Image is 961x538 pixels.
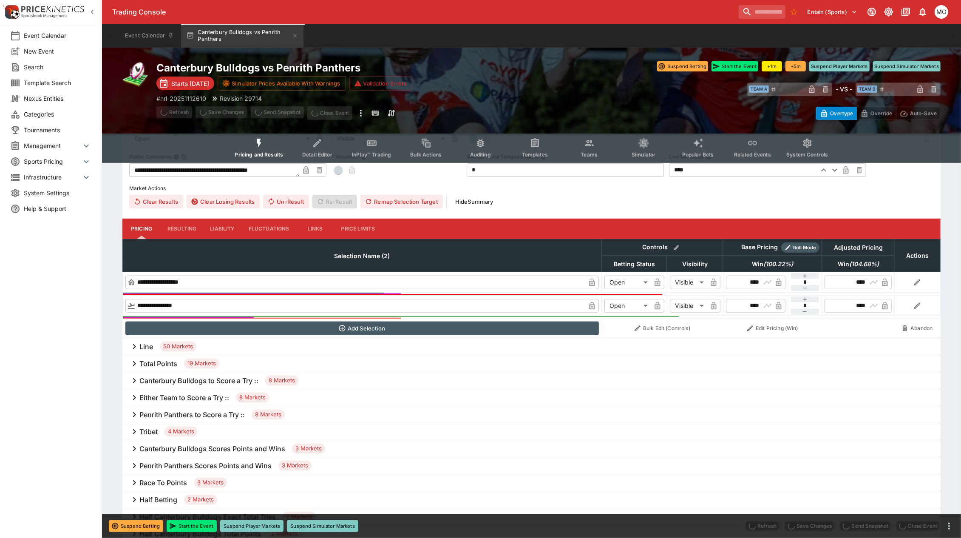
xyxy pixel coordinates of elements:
[781,242,819,253] div: Show/hide Price Roll mode configuration.
[220,94,262,103] p: Revision 29714
[236,393,269,402] span: 8 Markets
[156,94,206,103] p: Copy To Clipboard
[122,61,150,88] img: rugby_league.png
[349,76,413,91] button: Validation Errors
[24,47,91,56] span: New Event
[161,219,203,239] button: Resulting
[3,3,20,20] img: PriceKinetics Logo
[849,259,879,269] em: ( 104.68 %)
[139,342,153,351] h6: Line
[171,79,209,88] p: Starts [DATE]
[24,110,91,119] span: Categories
[139,410,245,419] h6: Penrith Panthers to Score a Try ::
[302,151,332,158] span: Detail Editor
[312,195,357,208] span: Re-Result
[139,495,177,504] h6: Half Betting
[21,6,84,12] img: PriceKinetics
[671,242,682,253] button: Bulk edit
[856,107,896,120] button: Override
[604,322,720,335] button: Bulk Edit (Controls)
[762,61,782,71] button: +1m
[682,151,714,158] span: Popular Bets
[601,239,723,256] th: Controls
[657,61,708,71] button: Suspend Betting
[935,5,948,19] div: Mark O'Loughlan
[24,188,91,197] span: System Settings
[881,4,896,20] button: Toggle light/dark mode
[24,78,91,87] span: Template Search
[836,85,852,94] h6: - VS -
[125,322,599,335] button: Add Selection
[24,204,91,213] span: Help & Support
[263,195,309,208] button: Un-Result
[450,195,499,208] button: HideSummary
[522,151,548,158] span: Templates
[167,520,217,532] button: Start the Event
[356,106,366,120] button: more
[139,427,158,436] h6: Tribet
[743,259,802,269] span: Win(100.22%)
[898,4,913,20] button: Documentation
[242,219,296,239] button: Fluctuations
[109,520,163,532] button: Suspend Betting
[184,359,219,368] span: 19 Markets
[897,322,938,335] button: Abandon
[24,31,91,40] span: Event Calendar
[112,8,735,17] div: Trading Console
[24,125,91,134] span: Tournaments
[24,94,91,103] span: Nexus Entities
[673,259,717,269] span: Visibility
[763,259,793,269] em: ( 100.22 %)
[139,376,258,385] h6: Canterbury Bulldogs to Score a Try ::
[828,259,888,269] span: Win(104.68%)
[604,259,664,269] span: Betting Status
[726,322,819,335] button: Edit Pricing (Win)
[235,151,283,158] span: Pricing and Results
[816,107,857,120] button: Overtype
[252,410,285,419] span: 8 Markets
[24,173,81,182] span: Infrastructure
[738,242,781,253] div: Base Pricing
[164,427,198,436] span: 4 Markets
[790,244,819,251] span: Roll Mode
[139,444,285,453] h6: Canterbury Bulldogs Scores Points and Wins
[802,5,862,19] button: Select Tenant
[325,251,399,261] span: Selection Name (2)
[896,107,941,120] button: Auto-Save
[120,24,179,48] button: Event Calendar
[24,63,91,71] span: Search
[604,276,651,289] div: Open
[830,109,853,118] p: Overtype
[749,85,769,93] span: Team A
[296,219,335,239] button: Links
[739,5,785,19] input: search
[809,61,869,71] button: Suspend Player Markets
[670,299,707,313] div: Visible
[604,299,651,313] div: Open
[734,151,771,158] span: Related Events
[220,520,283,532] button: Suspend Player Markets
[139,359,177,368] h6: Total Points
[21,14,67,18] img: Sportsbook Management
[24,141,81,150] span: Management
[870,109,892,118] p: Override
[278,461,312,470] span: 3 Markets
[139,393,229,402] h6: Either Team to Score a Try ::
[228,133,835,163] div: Event type filters
[139,461,272,470] h6: Penrith Panthers Scores Points and Wins
[181,24,303,48] button: Canterbury Bulldogs vs Penrith Panthers
[265,376,298,385] span: 8 Markets
[910,109,937,118] p: Auto-Save
[360,195,443,208] button: Remap Selection Target
[129,182,934,195] label: Market Actions
[187,195,260,208] button: Clear Losing Results
[670,276,707,289] div: Visible
[581,151,598,158] span: Teams
[915,4,930,20] button: Notifications
[822,239,894,256] th: Adjusted Pricing
[352,151,391,158] span: InPlay™ Trading
[787,5,801,19] button: No Bookmarks
[139,478,187,487] h6: Race To Points
[632,151,655,158] span: Simulator
[218,76,346,91] button: Simulator Prices Available With Warnings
